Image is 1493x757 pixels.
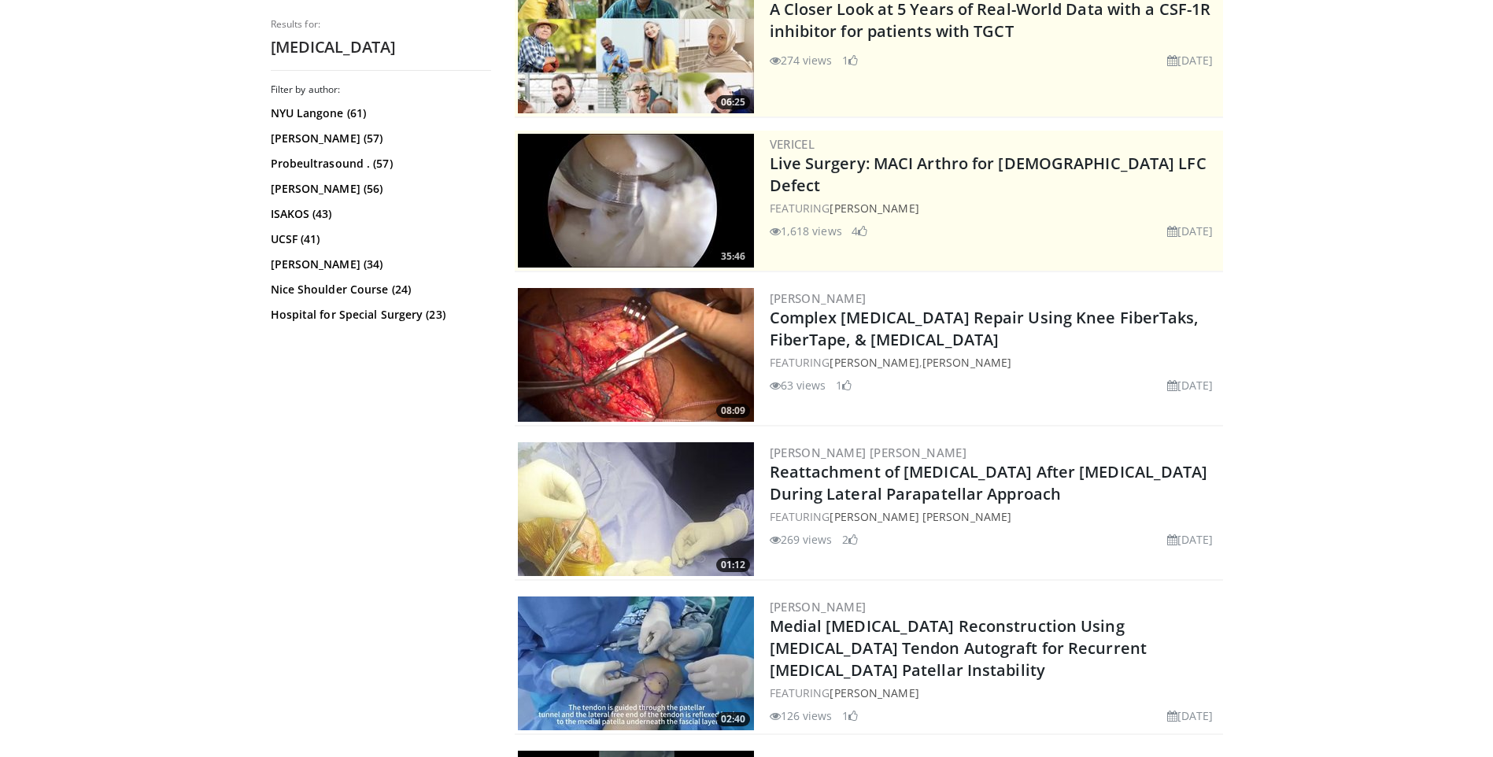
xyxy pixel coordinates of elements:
[518,442,754,576] a: 01:12
[1167,377,1214,393] li: [DATE]
[770,153,1207,196] a: Live Surgery: MACI Arthro for [DEMOGRAPHIC_DATA] LFC Defect
[770,615,1147,681] a: Medial [MEDICAL_DATA] Reconstruction Using [MEDICAL_DATA] Tendon Autograft for Recurrent [MEDICAL...
[271,131,487,146] a: [PERSON_NAME] (57)
[271,18,491,31] p: Results for:
[842,531,858,548] li: 2
[770,354,1220,371] div: FEATURING ,
[770,707,833,724] li: 126 views
[518,288,754,422] img: e1c2b6ee-86c7-40a2-8238-438aca70f309.300x170_q85_crop-smart_upscale.jpg
[770,136,815,152] a: Vericel
[271,282,487,297] a: Nice Shoulder Course (24)
[842,52,858,68] li: 1
[770,599,867,615] a: [PERSON_NAME]
[852,223,867,239] li: 4
[271,257,487,272] a: [PERSON_NAME] (34)
[842,707,858,724] li: 1
[716,712,750,726] span: 02:40
[271,231,487,247] a: UCSF (41)
[830,685,918,700] a: [PERSON_NAME]
[770,508,1220,525] div: FEATURING
[1167,531,1214,548] li: [DATE]
[518,134,754,268] img: eb023345-1e2d-4374-a840-ddbc99f8c97c.300x170_q85_crop-smart_upscale.jpg
[770,223,842,239] li: 1,618 views
[770,685,1220,701] div: FEATURING
[518,596,754,730] img: 85872296-369f-4d0a-93b9-06439e7151c3.300x170_q85_crop-smart_upscale.jpg
[716,249,750,264] span: 35:46
[1167,52,1214,68] li: [DATE]
[271,181,487,197] a: [PERSON_NAME] (56)
[770,200,1220,216] div: FEATURING
[271,206,487,222] a: ISAKOS (43)
[830,355,918,370] a: [PERSON_NAME]
[271,156,487,172] a: Probeultrasound . (57)
[271,307,487,323] a: Hospital for Special Surgery (23)
[770,307,1199,350] a: Complex [MEDICAL_DATA] Repair Using Knee FiberTaks, FiberTape, & [MEDICAL_DATA]
[770,377,826,393] li: 63 views
[1167,223,1214,239] li: [DATE]
[922,355,1011,370] a: [PERSON_NAME]
[271,83,491,96] h3: Filter by author:
[770,445,967,460] a: [PERSON_NAME] [PERSON_NAME]
[830,509,1011,524] a: [PERSON_NAME] [PERSON_NAME]
[518,288,754,422] a: 08:09
[1167,707,1214,724] li: [DATE]
[716,95,750,109] span: 06:25
[518,134,754,268] a: 35:46
[518,596,754,730] a: 02:40
[716,404,750,418] span: 08:09
[770,52,833,68] li: 274 views
[830,201,918,216] a: [PERSON_NAME]
[518,442,754,576] img: ffd3e310-af56-4505-a9e7-4d0efc16f814.300x170_q85_crop-smart_upscale.jpg
[271,105,487,121] a: NYU Langone (61)
[271,37,491,57] h2: [MEDICAL_DATA]
[716,558,750,572] span: 01:12
[770,461,1208,504] a: Reattachment of [MEDICAL_DATA] After [MEDICAL_DATA] During Lateral Parapatellar Approach
[770,531,833,548] li: 269 views
[836,377,852,393] li: 1
[770,290,867,306] a: [PERSON_NAME]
